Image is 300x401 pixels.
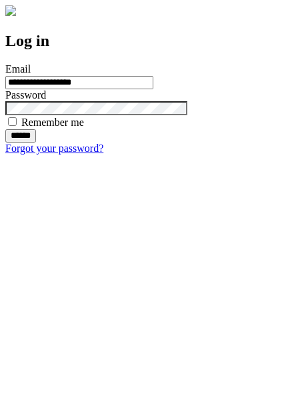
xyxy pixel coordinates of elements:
label: Email [5,63,31,75]
label: Password [5,89,46,101]
h2: Log in [5,32,295,50]
img: logo-4e3dc11c47720685a147b03b5a06dd966a58ff35d612b21f08c02c0306f2b779.png [5,5,16,16]
a: Forgot your password? [5,143,103,154]
label: Remember me [21,117,84,128]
